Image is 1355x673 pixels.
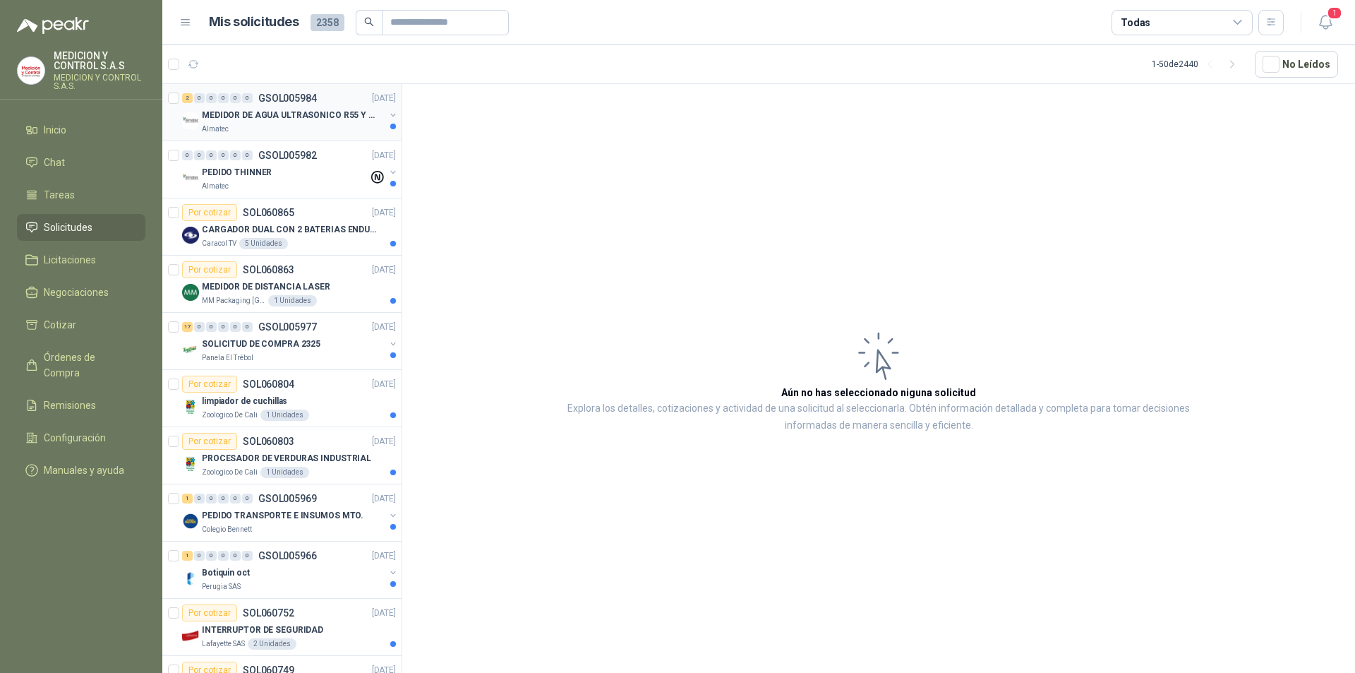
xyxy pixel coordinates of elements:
[258,494,317,504] p: GSOL005969
[44,220,92,235] span: Solicitudes
[202,352,253,364] p: Panela El Trébol
[182,93,193,103] div: 2
[202,181,229,192] p: Almatec
[182,433,237,450] div: Por cotizar
[372,263,396,277] p: [DATE]
[182,227,199,244] img: Company Logo
[182,284,199,301] img: Company Logo
[44,155,65,170] span: Chat
[372,549,396,563] p: [DATE]
[44,317,76,333] span: Cotizar
[202,524,252,535] p: Colegio Bennett
[202,581,241,592] p: Perugia SAS
[17,149,145,176] a: Chat
[202,109,378,122] p: MEDIDOR DE AGUA ULTRASONICO R55 Y R800
[202,410,258,421] p: Zoologico De Cali
[182,112,199,129] img: Company Logo
[202,395,287,408] p: limpiador de cuchillas
[17,424,145,451] a: Configuración
[162,599,402,656] a: Por cotizarSOL060752[DATE] Company LogoINTERRUPTOR DE SEGURIDADLafayette SAS2 Unidades
[206,551,217,561] div: 0
[54,73,145,90] p: MEDICION Y CONTROL S.A.S.
[372,92,396,105] p: [DATE]
[162,427,402,484] a: Por cotizarSOL060803[DATE] Company LogoPROCESADOR DE VERDURAS INDUSTRIALZoologico De Cali1 Unidades
[182,551,193,561] div: 1
[44,398,96,413] span: Remisiones
[260,410,309,421] div: 1 Unidades
[182,547,399,592] a: 1 0 0 0 0 0 GSOL005966[DATE] Company LogoBotiquin octPerugia SAS
[364,17,374,27] span: search
[230,551,241,561] div: 0
[202,452,371,465] p: PROCESADOR DE VERDURAS INDUSTRIAL
[218,494,229,504] div: 0
[17,311,145,338] a: Cotizar
[17,457,145,484] a: Manuales y ayuda
[44,252,96,268] span: Licitaciones
[182,490,399,535] a: 1 0 0 0 0 0 GSOL005969[DATE] Company LogoPEDIDO TRANSPORTE E INSUMOS MTO.Colegio Bennett
[182,318,399,364] a: 17 0 0 0 0 0 GSOL005977[DATE] Company LogoSOLICITUD DE COMPRA 2325Panela El Trébol
[182,627,199,644] img: Company Logo
[202,280,330,294] p: MEDIDOR DE DISTANCIA LASER
[218,322,229,332] div: 0
[17,17,89,34] img: Logo peakr
[206,322,217,332] div: 0
[54,51,145,71] p: MEDICION Y CONTROL S.A.S
[202,124,229,135] p: Almatec
[242,93,253,103] div: 0
[1327,6,1342,20] span: 1
[258,322,317,332] p: GSOL005977
[162,256,402,313] a: Por cotizarSOL060863[DATE] Company LogoMEDIDOR DE DISTANCIA LASERMM Packaging [GEOGRAPHIC_DATA]1 ...
[243,379,294,389] p: SOL060804
[243,608,294,618] p: SOL060752
[230,322,241,332] div: 0
[17,214,145,241] a: Solicitudes
[206,494,217,504] div: 0
[182,322,193,332] div: 17
[202,295,265,306] p: MM Packaging [GEOGRAPHIC_DATA]
[218,150,229,160] div: 0
[258,150,317,160] p: GSOL005982
[162,198,402,256] a: Por cotizarSOL060865[DATE] Company LogoCARGADOR DUAL CON 2 BATERIAS ENDURO GO PROCaracol TV5 Unid...
[182,147,399,192] a: 0 0 0 0 0 0 GSOL005982[DATE] Company LogoPEDIDO THINNERAlmatec
[18,57,44,84] img: Company Logo
[243,265,294,275] p: SOL060863
[372,149,396,162] p: [DATE]
[202,624,323,637] p: INTERRUPTOR DE SEGURIDAD
[1255,51,1338,78] button: No Leídos
[218,93,229,103] div: 0
[781,385,976,400] h3: Aún no has seleccionado niguna solicitud
[44,187,75,203] span: Tareas
[543,400,1214,434] p: Explora los detalles, cotizaciones y actividad de una solicitud al seleccionarla. Obtén informaci...
[230,93,241,103] div: 0
[182,570,199,587] img: Company Logo
[248,638,296,650] div: 2 Unidades
[194,322,205,332] div: 0
[202,338,320,351] p: SOLICITUD DE COMPRA 2325
[182,204,237,221] div: Por cotizar
[243,436,294,446] p: SOL060803
[182,604,237,621] div: Por cotizar
[194,551,205,561] div: 0
[311,14,344,31] span: 2358
[17,246,145,273] a: Licitaciones
[194,93,205,103] div: 0
[182,494,193,504] div: 1
[17,344,145,386] a: Órdenes de Compra
[1152,53,1243,76] div: 1 - 50 de 2440
[44,463,124,478] span: Manuales y ayuda
[372,435,396,448] p: [DATE]
[162,370,402,427] a: Por cotizarSOL060804[DATE] Company Logolimpiador de cuchillasZoologico De Cali1 Unidades
[194,150,205,160] div: 0
[243,208,294,218] p: SOL060865
[202,638,245,650] p: Lafayette SAS
[44,285,109,300] span: Negociaciones
[44,122,66,138] span: Inicio
[209,12,299,32] h1: Mis solicitudes
[202,238,236,249] p: Caracol TV
[182,376,237,393] div: Por cotizar
[230,494,241,504] div: 0
[202,509,363,523] p: PEDIDO TRANSPORTE E INSUMOS MTO.
[194,494,205,504] div: 0
[372,378,396,391] p: [DATE]
[372,492,396,506] p: [DATE]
